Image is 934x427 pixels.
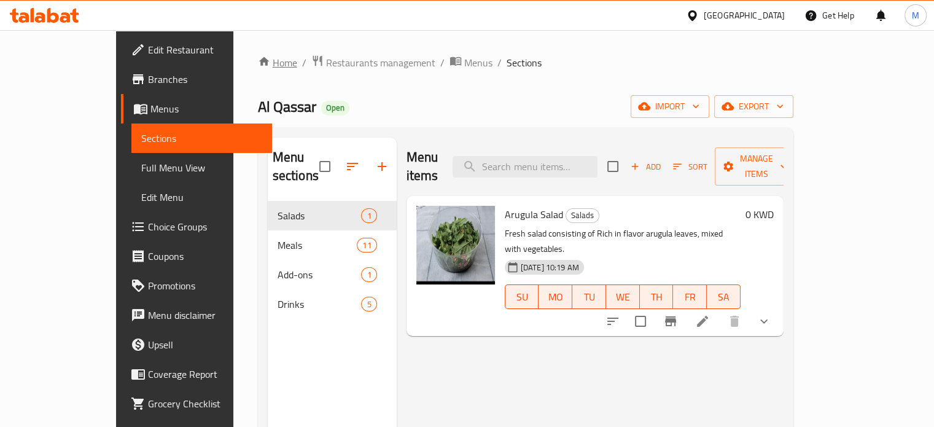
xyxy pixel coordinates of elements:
[121,359,272,389] a: Coverage Report
[273,148,319,185] h2: Menu sections
[148,367,262,382] span: Coverage Report
[749,307,779,336] button: show more
[268,196,397,324] nav: Menu sections
[407,148,438,185] h2: Menu items
[362,299,376,310] span: 5
[673,160,707,174] span: Sort
[311,55,435,71] a: Restaurants management
[628,308,653,334] span: Select to update
[673,284,707,309] button: FR
[121,389,272,418] a: Grocery Checklist
[543,288,567,306] span: MO
[258,55,297,70] a: Home
[361,267,376,282] div: items
[572,284,606,309] button: TU
[745,206,774,223] h6: 0 KWD
[416,206,495,284] img: Arugula Salad
[566,208,599,222] span: Salads
[626,157,665,176] button: Add
[258,93,316,120] span: Al Qassar
[507,55,542,70] span: Sections
[258,55,793,71] nav: breadcrumb
[640,99,699,114] span: import
[566,208,599,223] div: Salads
[321,101,349,116] div: Open
[131,123,272,153] a: Sections
[121,241,272,271] a: Coupons
[516,262,584,273] span: [DATE] 10:19 AM
[121,65,272,94] a: Branches
[600,154,626,179] span: Select section
[278,297,362,311] span: Drinks
[631,95,709,118] button: import
[724,99,784,114] span: export
[695,314,710,329] a: Edit menu item
[510,288,534,306] span: SU
[121,94,272,123] a: Menus
[362,269,376,281] span: 1
[757,314,771,329] svg: Show Choices
[606,284,640,309] button: WE
[497,55,502,70] li: /
[278,267,362,282] span: Add-ons
[141,160,262,175] span: Full Menu View
[357,238,376,253] div: items
[720,307,749,336] button: delete
[367,152,397,181] button: Add section
[539,284,572,309] button: MO
[912,9,919,22] span: M
[707,284,741,309] button: SA
[148,308,262,323] span: Menu disclaimer
[150,101,262,116] span: Menus
[715,147,797,186] button: Manage items
[453,156,597,178] input: search
[148,278,262,293] span: Promotions
[148,337,262,352] span: Upsell
[598,307,628,336] button: sort-choices
[577,288,601,306] span: TU
[505,226,741,257] p: Fresh salad consisting of Rich in flavor arugula leaves, mixed with vegetables.
[611,288,635,306] span: WE
[357,240,376,251] span: 11
[725,151,787,182] span: Manage items
[626,157,665,176] span: Add item
[268,260,397,289] div: Add-ons1
[645,288,669,306] span: TH
[268,289,397,319] div: Drinks5
[440,55,445,70] li: /
[148,219,262,234] span: Choice Groups
[131,182,272,212] a: Edit Menu
[268,201,397,230] div: Salads1
[121,212,272,241] a: Choice Groups
[362,210,376,222] span: 1
[278,238,357,253] span: Meals
[121,300,272,330] a: Menu disclaimer
[131,153,272,182] a: Full Menu View
[121,271,272,300] a: Promotions
[268,230,397,260] div: Meals11
[338,152,367,181] span: Sort sections
[712,288,736,306] span: SA
[148,42,262,57] span: Edit Restaurant
[148,396,262,411] span: Grocery Checklist
[148,72,262,87] span: Branches
[629,160,662,174] span: Add
[505,284,539,309] button: SU
[678,288,702,306] span: FR
[312,154,338,179] span: Select all sections
[141,190,262,205] span: Edit Menu
[714,95,793,118] button: export
[278,208,362,223] span: Salads
[505,205,563,224] span: Arugula Salad
[321,103,349,113] span: Open
[656,307,685,336] button: Branch-specific-item
[121,330,272,359] a: Upsell
[148,249,262,264] span: Coupons
[302,55,306,70] li: /
[141,131,262,146] span: Sections
[670,157,710,176] button: Sort
[640,284,674,309] button: TH
[449,55,492,71] a: Menus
